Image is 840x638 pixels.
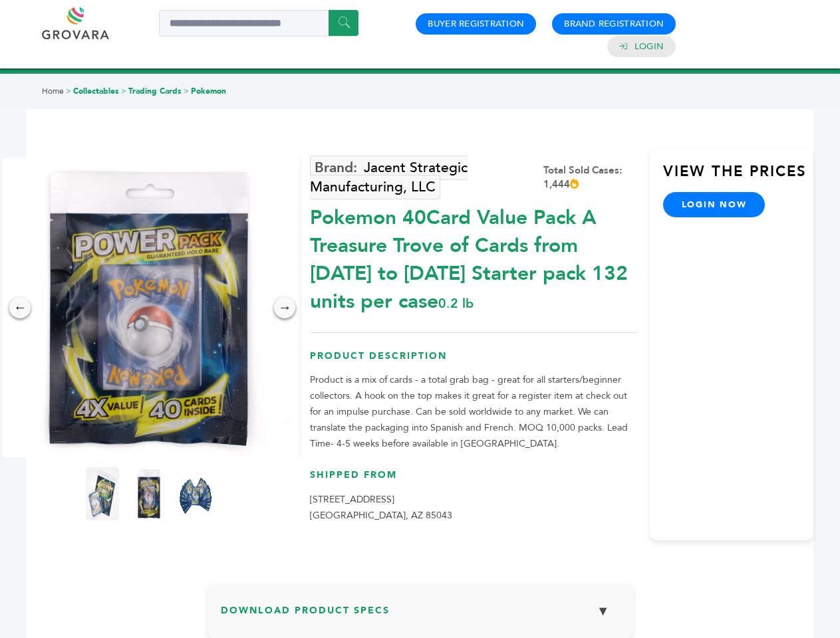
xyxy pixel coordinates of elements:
img: Pokemon 40-Card Value Pack – A Treasure Trove of Cards from 1996 to 2024 - Starter pack! 132 unit... [179,467,212,520]
a: Buyer Registration [428,18,524,30]
a: Collectables [73,86,119,96]
div: ← [9,297,31,318]
h3: Shipped From [310,469,636,492]
span: > [184,86,189,96]
input: Search a product or brand... [159,10,358,37]
p: Product is a mix of cards - a total grab bag - great for all starters/beginner collectors. A hook... [310,372,636,452]
a: Trading Cards [128,86,182,96]
h3: Download Product Specs [221,597,620,635]
a: Login [634,41,664,53]
div: Total Sold Cases: 1,444 [543,163,636,191]
a: Brand Registration [564,18,664,30]
a: Jacent Strategic Manufacturing, LLC [310,156,468,199]
a: Pokemon [191,86,226,96]
span: > [121,86,126,96]
span: > [66,86,71,96]
div: → [274,297,295,318]
button: ▼ [587,597,620,625]
h3: View the Prices [663,161,813,192]
div: Pokemon 40Card Value Pack A Treasure Trove of Cards from [DATE] to [DATE] Starter pack 132 units ... [310,197,636,316]
a: Home [42,86,64,96]
p: [STREET_ADDRESS] [GEOGRAPHIC_DATA], AZ 85043 [310,492,636,524]
a: login now [663,192,766,217]
img: Pokemon 40-Card Value Pack – A Treasure Trove of Cards from 1996 to 2024 - Starter pack! 132 unit... [86,467,119,520]
img: Pokemon 40-Card Value Pack – A Treasure Trove of Cards from 1996 to 2024 - Starter pack! 132 unit... [132,467,166,520]
h3: Product Description [310,350,636,373]
span: 0.2 lb [438,294,474,312]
